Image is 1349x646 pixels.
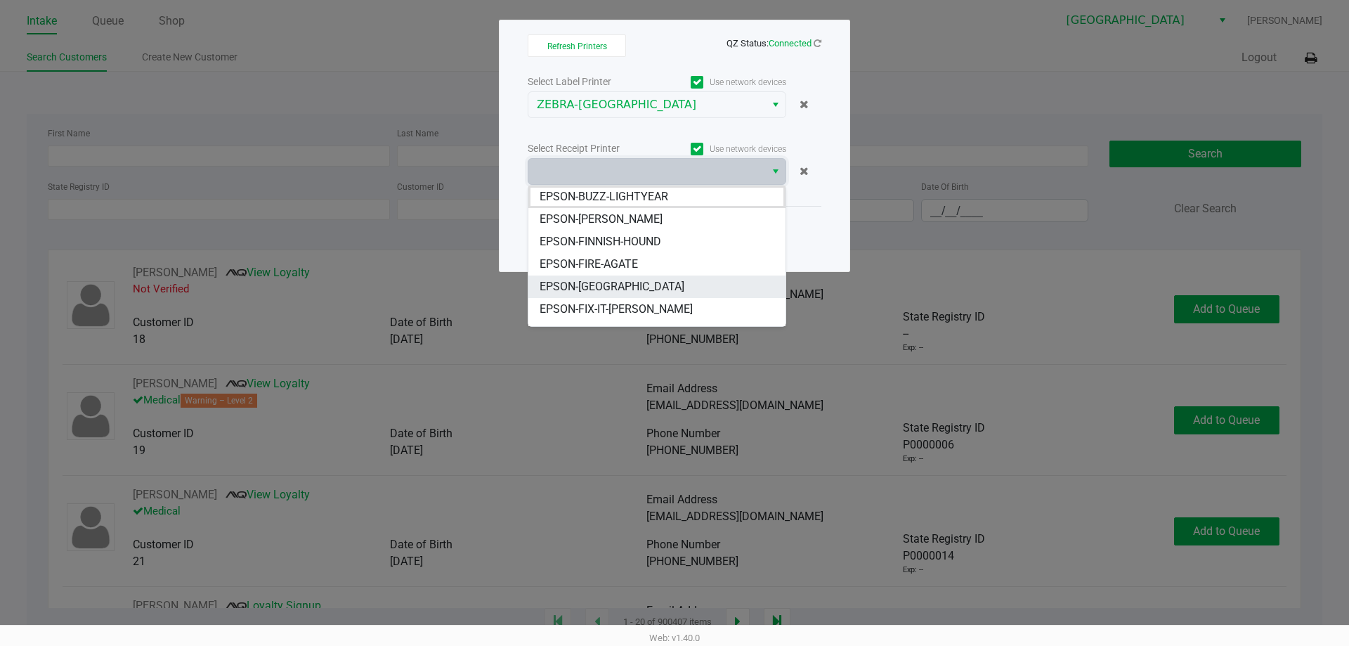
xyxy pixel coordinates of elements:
label: Use network devices [657,143,786,155]
span: EPSON-FIRE-AGATE [540,256,638,273]
span: EPSON-[GEOGRAPHIC_DATA] [540,278,684,295]
span: Connected [769,38,812,49]
button: Select [765,159,786,184]
div: Select Label Printer [528,75,657,89]
span: EPSON-[PERSON_NAME] [540,211,663,228]
div: Select Receipt Printer [528,141,657,156]
span: EPSON-BUZZ-LIGHTYEAR [540,188,668,205]
label: Use network devices [657,76,786,89]
span: EPSON-FLOTSAM [540,323,629,340]
button: Select [765,92,786,117]
button: Refresh Printers [528,34,626,57]
span: ZEBRA-[GEOGRAPHIC_DATA] [537,96,757,113]
span: QZ Status: [726,38,821,49]
span: Web: v1.40.0 [649,633,700,643]
span: Refresh Printers [547,41,607,51]
span: EPSON-FIX-IT-[PERSON_NAME] [540,301,693,318]
span: EPSON-FINNISH-HOUND [540,233,661,250]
